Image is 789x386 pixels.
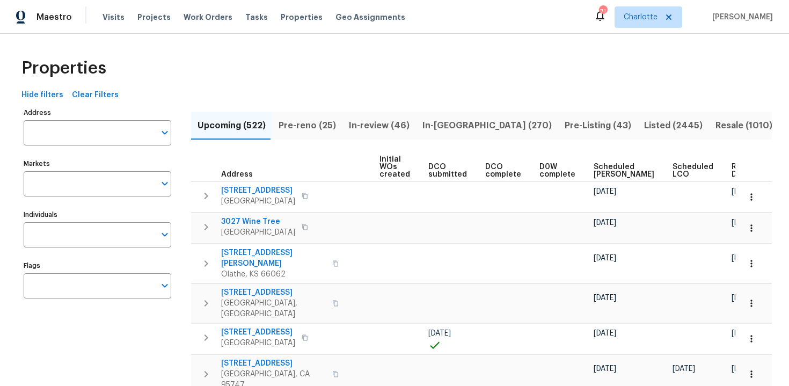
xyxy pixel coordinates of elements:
span: Clear Filters [72,89,119,102]
span: [PERSON_NAME] [708,12,773,23]
span: Properties [281,12,323,23]
label: Individuals [24,212,171,218]
span: Maestro [36,12,72,23]
span: 3027 Wine Tree [221,216,295,227]
span: [STREET_ADDRESS] [221,327,295,338]
span: Geo Assignments [335,12,405,23]
span: [STREET_ADDRESS] [221,287,326,298]
button: Open [157,278,172,293]
span: Olathe, KS 66062 [221,269,326,280]
span: Properties [21,63,106,74]
label: Flags [24,263,171,269]
span: [DATE] [594,365,616,373]
span: Scheduled [PERSON_NAME] [594,163,654,178]
span: In-[GEOGRAPHIC_DATA] (270) [422,118,552,133]
span: Pre-Listing (43) [565,118,631,133]
span: [STREET_ADDRESS] [221,358,326,369]
span: In-review (46) [349,118,410,133]
span: [DATE] [732,365,754,373]
span: D0W complete [539,163,575,178]
div: 71 [599,6,607,17]
span: Scheduled LCO [673,163,713,178]
span: Projects [137,12,171,23]
label: Markets [24,161,171,167]
span: [GEOGRAPHIC_DATA] [221,227,295,238]
span: [DATE] [594,188,616,195]
span: [DATE] [594,294,616,302]
span: [GEOGRAPHIC_DATA], [GEOGRAPHIC_DATA] [221,298,326,319]
span: DCO submitted [428,163,467,178]
span: Visits [103,12,125,23]
span: [STREET_ADDRESS][PERSON_NAME] [221,247,326,269]
span: [DATE] [732,330,754,337]
span: [DATE] [594,254,616,262]
span: Resale (1010) [715,118,772,133]
button: Clear Filters [68,85,123,105]
span: [GEOGRAPHIC_DATA] [221,338,295,348]
span: [DATE] [732,219,754,227]
span: Pre-reno (25) [279,118,336,133]
button: Hide filters [17,85,68,105]
span: [DATE] [594,219,616,227]
span: [DATE] [732,254,754,262]
span: [DATE] [673,365,695,373]
span: Address [221,171,253,178]
button: Open [157,125,172,140]
span: Hide filters [21,89,63,102]
span: Work Orders [184,12,232,23]
label: Address [24,110,171,116]
span: [DATE] [594,330,616,337]
span: [GEOGRAPHIC_DATA] [221,196,295,207]
button: Open [157,227,172,242]
span: [STREET_ADDRESS] [221,185,295,196]
span: [DATE] [732,188,754,195]
span: [DATE] [428,330,451,337]
span: [DATE] [732,294,754,302]
span: DCO complete [485,163,521,178]
span: Upcoming (522) [198,118,266,133]
span: Ready Date [732,163,755,178]
span: Charlotte [624,12,657,23]
span: Initial WOs created [379,156,410,178]
span: Tasks [245,13,268,21]
span: Listed (2445) [644,118,703,133]
button: Open [157,176,172,191]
